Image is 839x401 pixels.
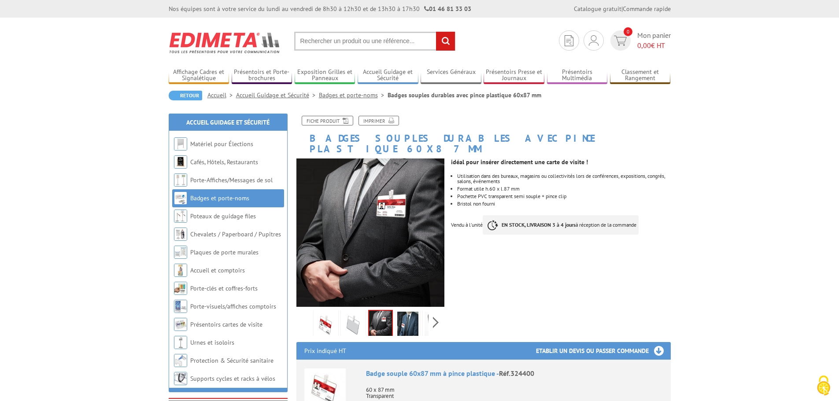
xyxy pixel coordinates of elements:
p: à réception de la commande [483,215,639,235]
a: Accueil Guidage et Sécurité [236,91,319,99]
img: devis rapide [589,35,599,46]
img: 324400_badges_souples_durables_avec_pinces_2.jpg [343,312,364,339]
input: rechercher [436,32,455,51]
a: Présentoirs cartes de visite [190,320,262,328]
img: Cookies (fenêtre modale) [813,375,835,397]
div: Nos équipes sont à votre service du lundi au vendredi de 8h30 à 12h30 et de 13h30 à 17h30 [169,4,471,13]
a: Protection & Sécurité sanitaire [190,357,274,364]
a: Matériel pour Élections [190,140,253,148]
a: Badges et porte-noms [190,194,249,202]
img: devis rapide [614,36,627,46]
img: Accueil et comptoirs [174,264,187,277]
strong: EN STOCK, LIVRAISON 3 à 4 jours [502,221,576,228]
a: Poteaux de guidage files [190,212,256,220]
img: devis rapide [565,35,573,46]
img: badges_souples_durables_avec_pince_plasitque_324400_2.jpg [425,312,446,339]
a: Catalogue gratuit [574,5,621,13]
img: Protection & Sécurité sanitaire [174,354,187,367]
a: Présentoirs Presse et Journaux [484,68,544,83]
img: Cafés, Hôtels, Restaurants [174,155,187,169]
img: badges_souples_durables_avec_pince_plasitque_324400_1.jpg [369,311,392,338]
li: Pochette PVC transparent semi souple + pince clip [457,194,670,199]
img: Poteaux de guidage files [174,210,187,223]
a: Porte-clés et coffres-forts [190,284,258,292]
img: badges_souples_durables_avec_pince_plasitque_324400_1.jpg [296,158,445,307]
p: Prix indiqué HT [304,342,346,360]
span: Next [432,315,440,330]
a: Fiche produit [302,116,353,125]
a: Affichage Cadres et Signalétique [169,68,229,83]
a: Exposition Grilles et Panneaux [295,68,355,83]
a: Badges et porte-noms [319,91,388,99]
a: Supports cycles et racks à vélos [190,375,275,383]
div: Badge souple 60x87 mm à pince plastique - [366,368,663,379]
button: Cookies (fenêtre modale) [808,371,839,401]
a: Présentoirs et Porte-brochures [232,68,292,83]
img: Badges et porte-noms [174,191,187,205]
img: Présentoirs cartes de visite [174,318,187,331]
div: Vendu à l'unité [451,154,677,243]
p: 60 x 87 mm Transparent [366,381,663,399]
a: Chevalets / Paperboard / Pupitres [190,230,281,238]
img: Porte-visuels/affiches comptoirs [174,300,187,313]
li: Format utile h.60 x l.87 mm [457,186,670,191]
img: Edimeta [169,26,281,59]
a: Cafés, Hôtels, Restaurants [190,158,258,166]
span: 0 [624,27,632,36]
img: badges_et_porte_noms_324400_2.jpg [315,312,336,339]
span: Mon panier [637,30,671,51]
img: Urnes et isoloirs [174,336,187,349]
a: Plaques de porte murales [190,248,259,256]
div: | [574,4,671,13]
li: Bristol non fourni [457,201,670,206]
img: Chevalets / Paperboard / Pupitres [174,228,187,241]
span: Réf.324400 [499,369,534,378]
a: Accueil [207,91,236,99]
a: Urnes et isoloirs [190,338,234,346]
img: Porte-clés et coffres-forts [174,282,187,295]
a: Accueil Guidage et Sécurité [186,118,270,126]
a: Classement et Rangement [610,68,671,83]
a: Retour [169,91,202,100]
li: Utilisation dans des bureaux, magasins ou collectivités lors de conférences, expositions, congrés... [457,173,670,184]
li: Badges souples durables avec pince plastique 60x87 mm [388,91,541,99]
img: badges_souples_durables_avec_pince_plasitque_324400.jpg [397,312,418,339]
img: Porte-Affiches/Messages de sol [174,173,187,187]
a: Porte-Affiches/Messages de sol [190,176,273,184]
input: Rechercher un produit ou une référence... [294,32,455,51]
a: Commande rapide [623,5,671,13]
a: Services Généraux [421,68,481,83]
img: Matériel pour Élections [174,137,187,151]
a: Accueil et comptoirs [190,266,245,274]
h3: Etablir un devis ou passer commande [536,342,671,360]
a: Imprimer [359,116,399,125]
a: Porte-visuels/affiches comptoirs [190,302,276,310]
img: Plaques de porte murales [174,246,187,259]
a: devis rapide 0 Mon panier 0,00€ HT [608,30,671,51]
span: € HT [637,40,671,51]
h1: Badges souples durables avec pince plastique 60x87 mm [290,116,677,154]
strong: 01 46 81 33 03 [424,5,471,13]
span: 0,00 [637,41,651,50]
a: Accueil Guidage et Sécurité [358,68,418,83]
img: Supports cycles et racks à vélos [174,372,187,385]
strong: idéal pour insérer directement une carte de visite ! [451,158,588,166]
a: Présentoirs Multimédia [547,68,608,83]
